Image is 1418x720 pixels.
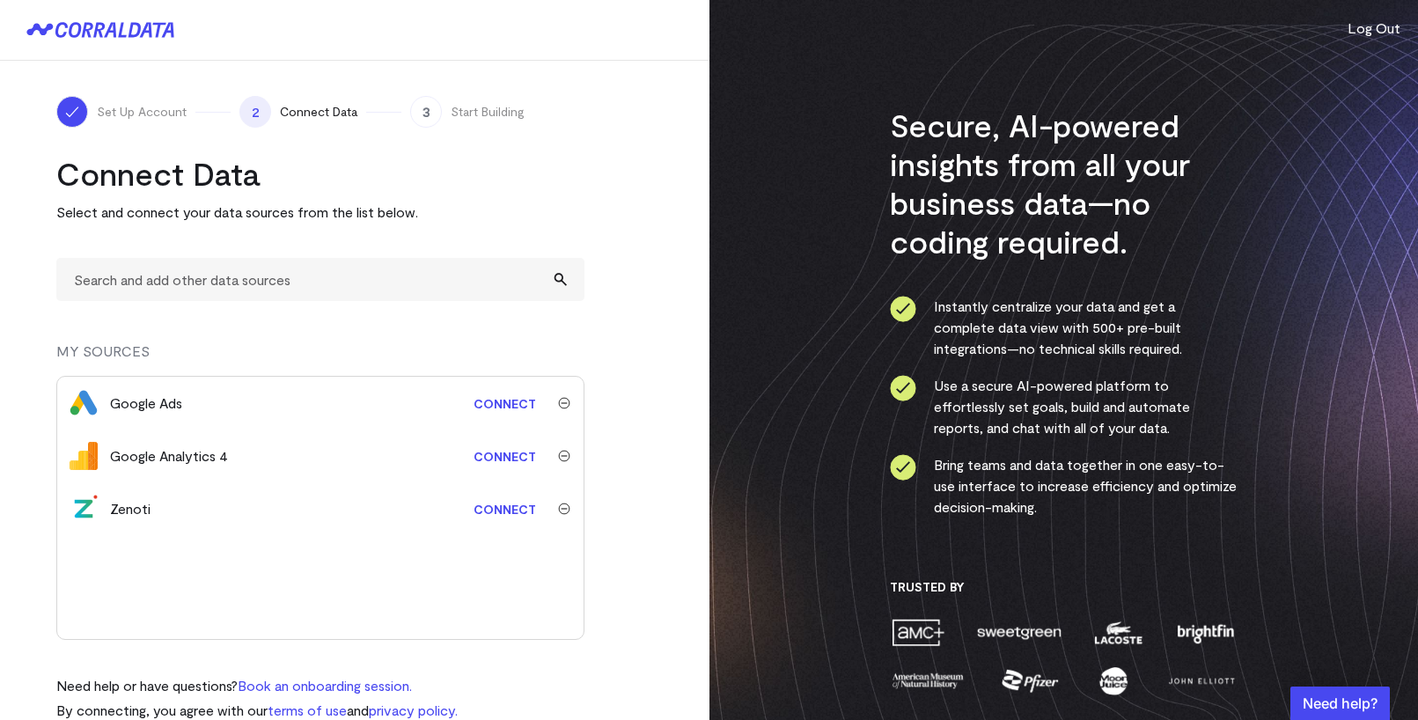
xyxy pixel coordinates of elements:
[56,341,584,376] div: MY SOURCES
[558,450,570,462] img: trash-40e54a27.svg
[890,454,916,481] img: ico-check-circle-4b19435c.svg
[890,665,966,696] img: amnh-5afada46.png
[70,442,98,470] img: google_analytics_4-4ee20295.svg
[110,393,182,414] div: Google Ads
[890,617,946,648] img: amc-0b11a8f1.png
[465,493,545,525] a: Connect
[239,96,271,128] span: 2
[558,503,570,515] img: trash-40e54a27.svg
[451,103,525,121] span: Start Building
[410,96,442,128] span: 3
[1165,665,1237,696] img: john-elliott-25751c40.png
[975,617,1063,648] img: sweetgreen-1d1fb32c.png
[890,375,916,401] img: ico-check-circle-4b19435c.svg
[465,440,545,473] a: Connect
[56,202,584,223] p: Select and connect your data sources from the list below.
[890,579,1238,595] h3: Trusted By
[890,454,1238,518] li: Bring teams and data together in one easy-to-use interface to increase efficiency and optimize de...
[890,106,1238,261] h3: Secure, AI-powered insights from all your business data—no coding required.
[70,495,98,523] img: zenoti-2086f9c1.png
[63,103,81,121] img: ico-check-white-5ff98cb1.svg
[238,677,412,694] a: Book an onboarding session.
[1348,18,1400,39] button: Log Out
[268,702,347,718] a: terms of use
[890,296,1238,359] li: Instantly centralize your data and get a complete data view with 500+ pre-built integrations—no t...
[1092,617,1144,648] img: lacoste-7a6b0538.png
[70,389,98,417] img: google_ads-c8121f33.png
[558,397,570,409] img: trash-40e54a27.svg
[890,375,1238,438] li: Use a secure AI-powered platform to effortlessly set goals, build and automate reports, and chat ...
[110,498,151,519] div: Zenoti
[369,702,458,718] a: privacy policy.
[56,154,584,193] h2: Connect Data
[280,103,357,121] span: Connect Data
[56,258,584,301] input: Search and add other data sources
[97,103,187,121] span: Set Up Account
[1000,665,1061,696] img: pfizer-e137f5fc.png
[110,445,228,467] div: Google Analytics 4
[1173,617,1237,648] img: brightfin-a251e171.png
[1096,665,1131,696] img: moon-juice-c312e729.png
[465,387,545,420] a: Connect
[890,296,916,322] img: ico-check-circle-4b19435c.svg
[56,675,458,696] p: Need help or have questions?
